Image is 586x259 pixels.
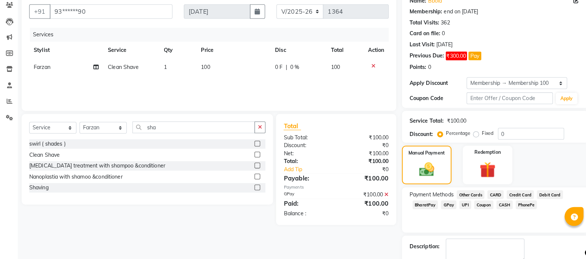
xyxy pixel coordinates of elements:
div: Payments [283,186,385,192]
span: ₹300.00 [442,56,463,64]
span: 100 [202,67,211,74]
div: Discount: [406,133,429,140]
span: Debit Card [531,192,557,200]
label: Redemption [470,151,496,157]
span: Clean Shave [110,67,140,74]
div: Total Visits: [406,23,436,31]
div: ₹100.00 [334,175,391,184]
span: GPay [437,202,452,210]
span: 0 % [289,67,298,75]
div: Sub Total: [277,136,334,144]
span: BharatPay [409,202,434,210]
th: Disc [270,46,325,63]
div: end on [DATE] [440,13,474,20]
label: Fixed [477,132,489,139]
span: Payment Methods [406,192,450,200]
div: swirl ( shades ) [33,142,69,150]
div: Discount: [277,144,334,152]
input: Enter Offer / Coupon Code [462,96,547,107]
div: Card on file: [406,34,437,42]
span: 1 [165,67,168,74]
div: Services [34,32,391,46]
span: Coupon [470,202,489,210]
span: 100 [329,67,338,74]
div: Points: [406,67,423,75]
span: Farzan [38,67,54,74]
label: Percentage [442,132,466,139]
div: ₹0 [344,167,391,175]
img: _cash.svg [411,163,435,180]
span: Total [283,125,300,133]
th: Service [106,46,161,63]
div: Previous Due: [406,56,440,64]
button: +91 [33,9,54,23]
div: ₹100.00 [334,152,391,159]
div: ₹100.00 [334,192,391,200]
button: Pay [464,56,477,64]
div: Last Visit: [406,45,431,53]
div: Paid: [277,200,334,209]
div: Coupon Code [406,97,463,105]
div: Apply Discount [406,83,463,90]
div: Clean Shave [33,153,63,161]
div: Nanoplastia with shamoo &conditioner [33,175,125,182]
div: ₹0 [334,210,391,218]
div: Description: [406,243,436,250]
div: 0 [424,67,427,75]
div: 0 [438,34,441,42]
span: | [285,67,286,75]
span: 0 F [274,67,282,75]
span: Other Cards [453,192,480,200]
div: Balance : [277,210,334,218]
div: Total: [277,159,334,167]
div: GPay [277,192,334,200]
input: Search by Name/Mobile/Email/Code [53,9,174,23]
div: ₹100.00 [334,136,391,144]
div: Name: [406,2,423,10]
div: Net: [277,152,334,159]
div: Shaving [33,185,52,193]
span: Credit Card [501,192,528,200]
div: ₹100.00 [334,200,391,209]
th: Stylist [33,46,106,63]
label: Manual Payment [405,152,441,158]
div: [MEDICAL_DATA] treatment with shampoo &conditioner [33,164,167,172]
a: Bbold [424,2,438,10]
th: Total [325,46,361,63]
div: 362 [437,23,446,31]
span: CARD [483,192,499,200]
input: Search or Scan [135,124,255,136]
div: ₹100.00 [334,159,391,167]
div: Membership: [406,13,438,20]
div: ₹100.00 [443,120,462,127]
th: Action [361,46,386,63]
span: CASH [491,202,507,210]
div: Service Total: [406,120,440,127]
div: Payable: [277,175,334,184]
a: Add Tip [277,167,344,175]
div: [DATE] [433,45,448,53]
span: UPI [455,202,467,210]
button: Apply [550,96,571,107]
th: Qty [161,46,198,63]
img: _gift.svg [470,162,495,181]
th: Price [197,46,270,63]
div: ₹0 [334,144,391,152]
span: PhonePe [510,202,532,210]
